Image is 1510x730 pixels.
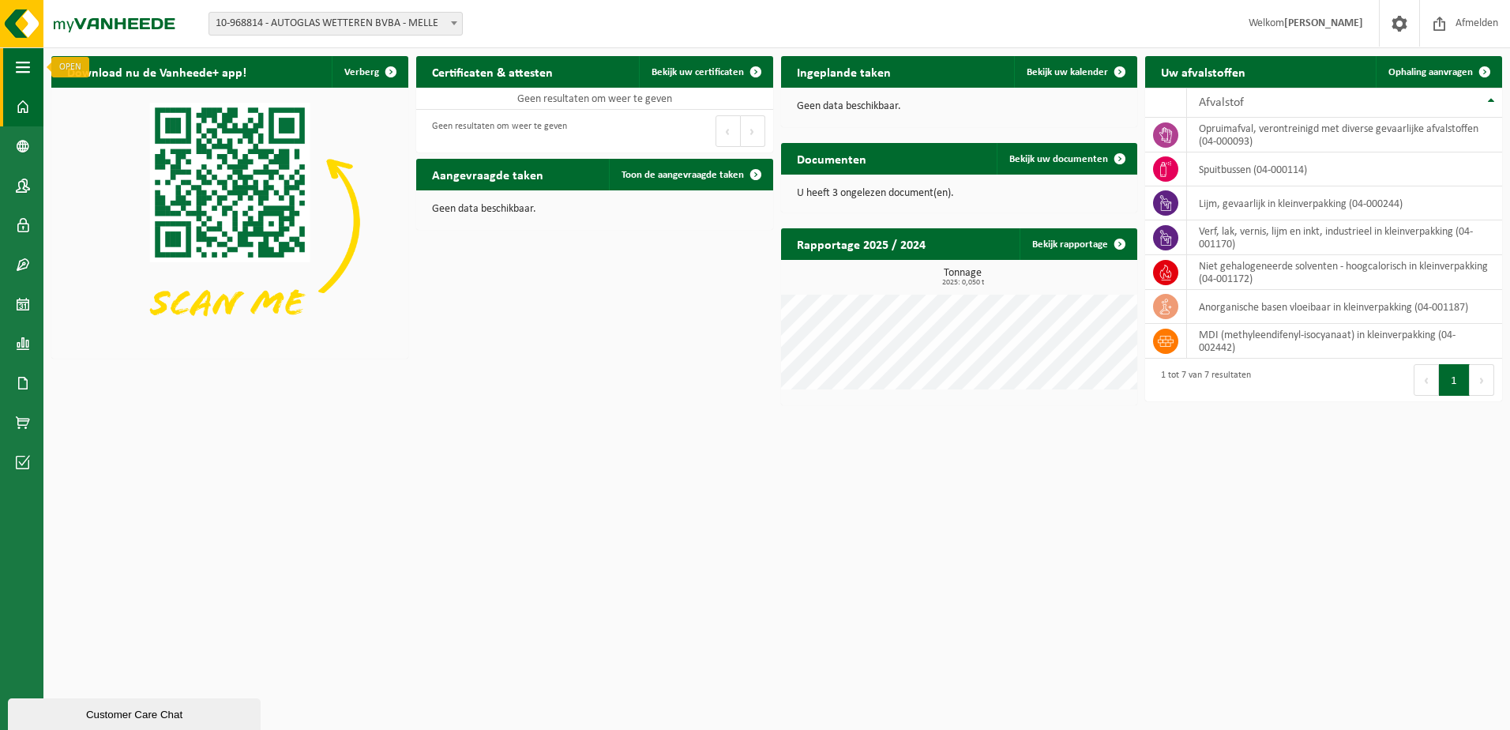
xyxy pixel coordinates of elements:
h3: Tonnage [789,268,1138,287]
button: Next [741,115,765,147]
span: Bekijk uw certificaten [652,67,744,77]
a: Toon de aangevraagde taken [609,159,772,190]
h2: Aangevraagde taken [416,159,559,190]
h2: Certificaten & attesten [416,56,569,87]
button: Next [1470,364,1494,396]
img: Download de VHEPlus App [51,88,408,356]
button: Previous [716,115,741,147]
span: Ophaling aanvragen [1388,67,1473,77]
button: Previous [1414,364,1439,396]
td: verf, lak, vernis, lijm en inkt, industrieel in kleinverpakking (04-001170) [1187,220,1502,255]
span: Verberg [344,67,379,77]
span: 2025: 0,050 t [789,279,1138,287]
strong: [PERSON_NAME] [1284,17,1363,29]
p: U heeft 3 ongelezen document(en). [797,188,1122,199]
button: Verberg [332,56,407,88]
span: 10-968814 - AUTOGLAS WETTEREN BVBA - MELLE [209,13,462,35]
span: Afvalstof [1199,96,1244,109]
a: Bekijk uw kalender [1014,56,1136,88]
td: spuitbussen (04-000114) [1187,152,1502,186]
div: 1 tot 7 van 7 resultaten [1153,363,1251,397]
p: Geen data beschikbaar. [797,101,1122,112]
span: Toon de aangevraagde taken [622,170,744,180]
h2: Uw afvalstoffen [1145,56,1261,87]
button: 1 [1439,364,1470,396]
h2: Rapportage 2025 / 2024 [781,228,941,259]
td: anorganische basen vloeibaar in kleinverpakking (04-001187) [1187,290,1502,324]
td: Geen resultaten om weer te geven [416,88,773,110]
span: Bekijk uw documenten [1009,154,1108,164]
a: Bekijk uw certificaten [639,56,772,88]
span: Bekijk uw kalender [1027,67,1108,77]
td: MDI (methyleendifenyl-isocyanaat) in kleinverpakking (04-002442) [1187,324,1502,359]
a: Bekijk rapportage [1020,228,1136,260]
span: 10-968814 - AUTOGLAS WETTEREN BVBA - MELLE [208,12,463,36]
h2: Download nu de Vanheede+ app! [51,56,262,87]
div: Geen resultaten om weer te geven [424,114,567,149]
td: niet gehalogeneerde solventen - hoogcalorisch in kleinverpakking (04-001172) [1187,255,1502,290]
iframe: chat widget [8,695,264,730]
td: opruimafval, verontreinigd met diverse gevaarlijke afvalstoffen (04-000093) [1187,118,1502,152]
a: Bekijk uw documenten [997,143,1136,175]
p: Geen data beschikbaar. [432,204,757,215]
h2: Documenten [781,143,882,174]
td: lijm, gevaarlijk in kleinverpakking (04-000244) [1187,186,1502,220]
h2: Ingeplande taken [781,56,907,87]
a: Ophaling aanvragen [1376,56,1501,88]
